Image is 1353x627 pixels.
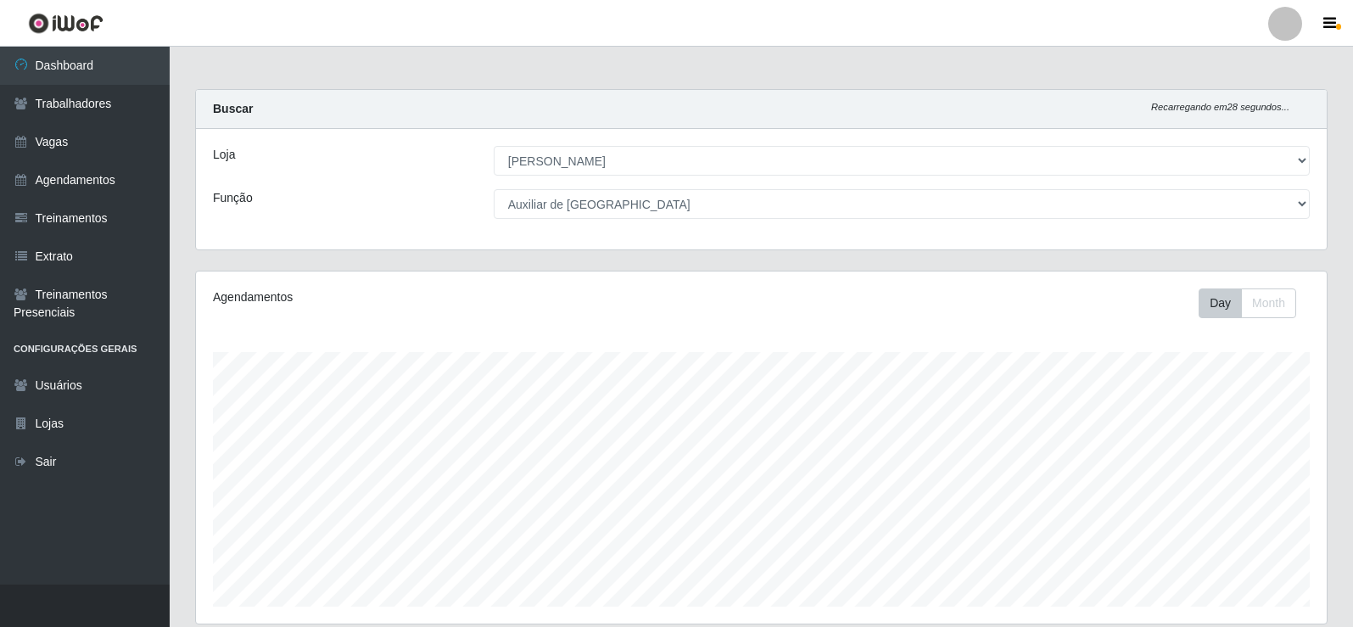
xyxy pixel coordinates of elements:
img: CoreUI Logo [28,13,103,34]
div: Toolbar with button groups [1199,288,1310,318]
div: First group [1199,288,1296,318]
strong: Buscar [213,102,253,115]
label: Loja [213,146,235,164]
label: Função [213,189,253,207]
button: Day [1199,288,1242,318]
button: Month [1241,288,1296,318]
i: Recarregando em 28 segundos... [1151,102,1289,112]
div: Agendamentos [213,288,655,306]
